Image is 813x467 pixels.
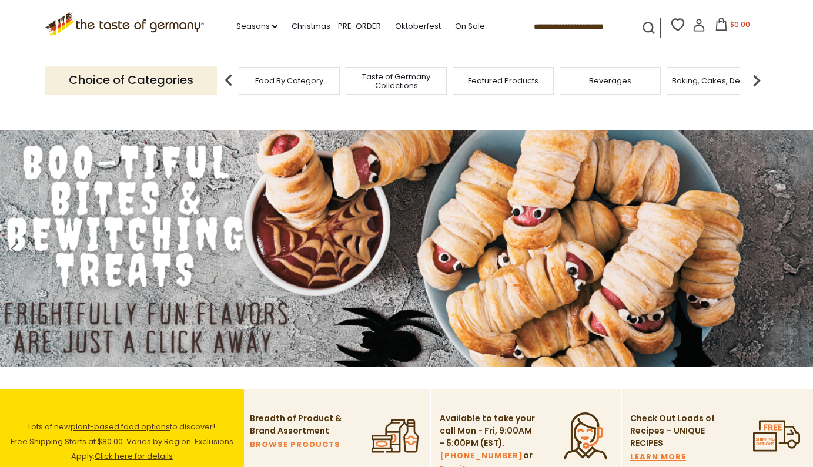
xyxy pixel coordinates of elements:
span: Lots of new to discover! Free Shipping Starts at $80.00. Varies by Region. Exclusions Apply. [11,421,233,462]
button: $0.00 [708,18,758,35]
span: $0.00 [730,19,750,29]
a: plant-based food options [71,421,170,432]
a: Taste of Germany Collections [349,72,443,90]
a: Oktoberfest [395,20,441,33]
a: Seasons [236,20,277,33]
a: Baking, Cakes, Desserts [672,76,763,85]
a: LEARN MORE [630,451,686,463]
a: Featured Products [468,76,538,85]
a: Christmas - PRE-ORDER [292,20,381,33]
a: Click here for details [95,451,173,462]
p: Breadth of Product & Brand Assortment [250,412,347,437]
img: previous arrow [217,69,240,92]
a: On Sale [455,20,485,33]
a: BROWSE PRODUCTS [250,438,340,451]
p: Choice of Categories [45,66,217,95]
a: Food By Category [255,76,323,85]
a: [PHONE_NUMBER] [440,449,523,462]
p: Check Out Loads of Recipes – UNIQUE RECIPES [630,412,715,449]
img: next arrow [745,69,768,92]
a: Beverages [589,76,631,85]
